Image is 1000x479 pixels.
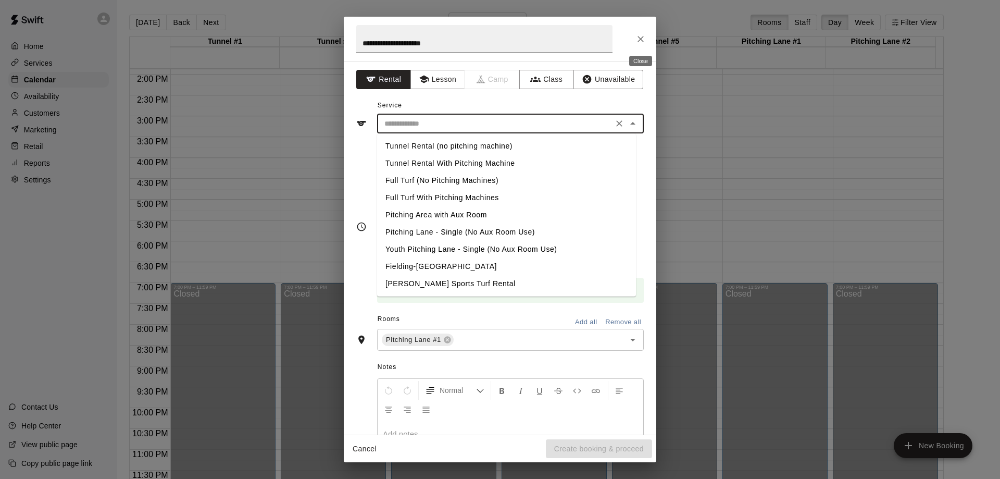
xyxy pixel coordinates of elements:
li: Tunnel Rental With Pitching Machine [377,155,636,172]
button: Cancel [348,439,381,459]
button: Insert Link [587,381,605,400]
button: Insert Code [568,381,586,400]
button: Undo [380,381,397,400]
button: Justify Align [417,400,435,419]
span: Service [378,102,402,109]
button: Class [519,70,574,89]
button: Rental [356,70,411,89]
svg: Rooms [356,335,367,345]
button: Format Underline [531,381,548,400]
button: Add all [569,314,603,330]
li: Pitching Area with Aux Room [377,206,636,224]
div: Close [629,56,652,66]
li: Fielding-[GEOGRAPHIC_DATA] [377,258,636,275]
button: Remove all [603,314,644,330]
svg: Notes [356,434,367,445]
li: Full Turf (No Pitching Machines) [377,172,636,189]
span: Normal [440,385,476,396]
svg: Timing [356,222,367,232]
svg: Service [356,118,367,129]
button: Format Strikethrough [549,381,567,400]
button: Right Align [398,400,416,419]
span: Camps can only be created in the Services page [465,70,520,89]
button: Center Align [380,400,397,419]
button: Unavailable [573,70,643,89]
li: Full Turf With Pitching Machines [377,189,636,206]
li: Tunnel Rental (no pitching machine) [377,138,636,155]
button: Format Italics [512,381,530,400]
span: Rooms [378,315,400,323]
div: Pitching Lane #1 [382,334,454,346]
span: Notes [378,359,644,376]
li: Youth Pitching Lane - Single (No Aux Room Use) [377,241,636,258]
span: Pitching Lane #1 [382,335,445,345]
button: Left Align [610,381,628,400]
button: Lesson [410,70,465,89]
li: Pitching Lane - Single (No Aux Room Use) [377,224,636,241]
button: Close [631,30,650,48]
button: Formatting Options [421,381,489,400]
button: Clear [612,116,627,131]
li: [PERSON_NAME] Sports Turf Rental [377,275,636,292]
button: Redo [398,381,416,400]
button: Close [626,116,640,131]
button: Format Bold [493,381,511,400]
button: Open [626,333,640,347]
